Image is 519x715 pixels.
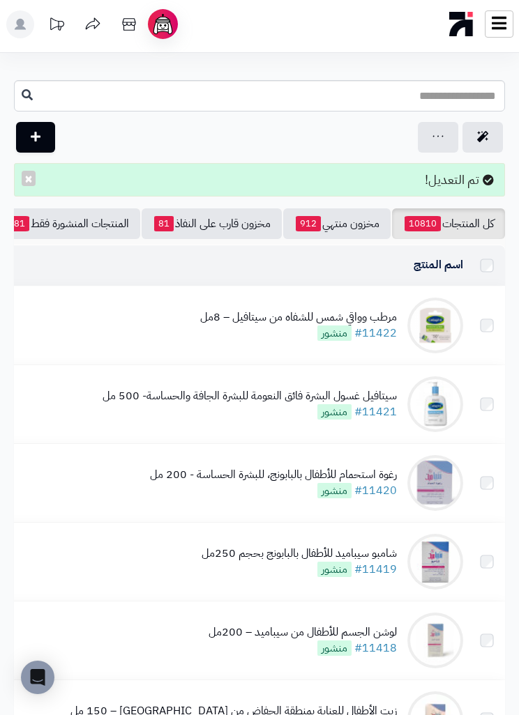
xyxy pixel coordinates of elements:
[14,163,505,197] div: تم التعديل!
[405,216,441,231] span: 10810
[354,482,397,499] a: #11420
[449,8,474,40] img: logo-mobile.png
[392,208,505,239] a: كل المنتجات10810
[317,483,352,498] span: منشور
[317,404,352,420] span: منشور
[414,256,463,273] a: اسم المنتج
[154,216,174,231] span: 81
[407,534,463,590] img: شامبو سيباميد للأطفال بالبابونج بحجم 250مل
[296,216,321,231] span: 912
[200,309,397,325] div: مرطب وواقي شمس للشفاه من سيتافيل – 8مل
[317,562,352,577] span: منشور
[354,640,397,656] a: #11418
[407,298,463,353] img: مرطب وواقي شمس للشفاه من سيتافيل – 8مل
[407,613,463,668] img: لوشن الجسم للأطفال من سيباميد – 200مل
[142,208,282,239] a: مخزون قارب على النفاذ81
[150,467,397,483] div: رغوة استحمام للأطفال بالبابونج، للبشرة الحساسة - 200 مل
[407,376,463,432] img: سيتافيل غسول البشرة فائق النعومة للبشرة الجافة والحساسة- 500 مل
[354,403,397,420] a: #11421
[103,388,397,404] div: سيتافيل غسول البشرة فائق النعومة للبشرة الجافة والحساسة- 500 مل
[209,624,397,640] div: لوشن الجسم للأطفال من سيباميد – 200مل
[39,10,74,42] a: تحديثات المنصة
[354,561,397,578] a: #11419
[354,325,397,341] a: #11422
[283,208,391,239] a: مخزون منتهي912
[21,661,54,694] div: Open Intercom Messenger
[202,546,397,562] div: شامبو سيباميد للأطفال بالبابونج بحجم 250مل
[317,325,352,341] span: منشور
[22,171,36,186] button: ×
[407,455,463,511] img: رغوة استحمام للأطفال بالبابونج، للبشرة الحساسة - 200 مل
[317,640,352,656] span: منشور
[151,12,175,36] img: ai-face.png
